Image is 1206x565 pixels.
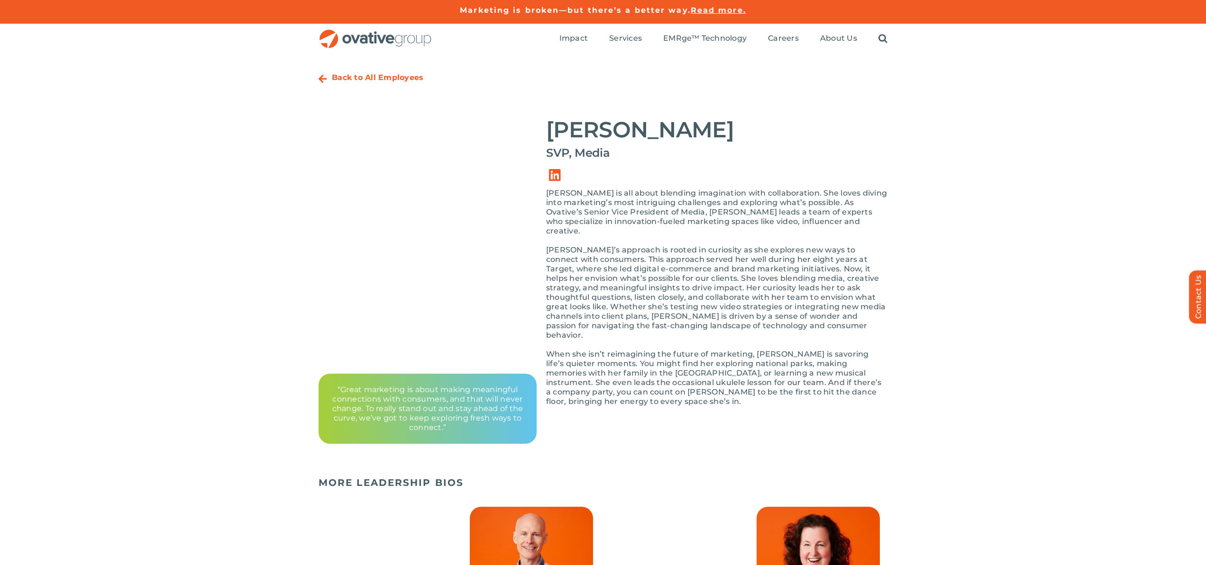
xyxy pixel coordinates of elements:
p: [PERSON_NAME]’s approach is rooted in curiosity as she explores new ways to connect with consumer... [546,245,887,340]
span: About Us [820,34,857,43]
a: Services [609,34,642,44]
span: EMRge™ Technology [663,34,747,43]
a: About Us [820,34,857,44]
a: Impact [559,34,588,44]
span: Careers [768,34,799,43]
p: When she isn’t reimagining the future of marketing, [PERSON_NAME] is savoring life’s quieter mome... [546,350,887,406]
a: EMRge™ Technology [663,34,747,44]
span: Services [609,34,642,43]
img: Bio – Di [319,104,537,364]
a: Search [878,34,887,44]
p: [PERSON_NAME] is all about blending imagination with collaboration. She loves diving into marketi... [546,188,887,236]
p: “Great marketing is about making meaningful connections with consumers, and that will never chang... [330,385,525,432]
h2: [PERSON_NAME] [546,118,887,142]
a: Back to All Employees [332,73,423,82]
a: Careers [768,34,799,44]
h5: MORE LEADERSHIP BIOS [319,477,887,488]
a: OG_Full_horizontal_RGB [319,28,432,37]
span: Impact [559,34,588,43]
h4: SVP, Media [546,146,887,160]
a: Link to https://ovative.com/about-us/people/ [319,74,327,84]
a: Read more. [691,6,746,15]
a: Marketing is broken—but there’s a better way. [460,6,691,15]
nav: Menu [559,24,887,54]
a: Link to https://www.linkedin.com/in/dianne-anderson-6616842/ [541,162,568,188]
